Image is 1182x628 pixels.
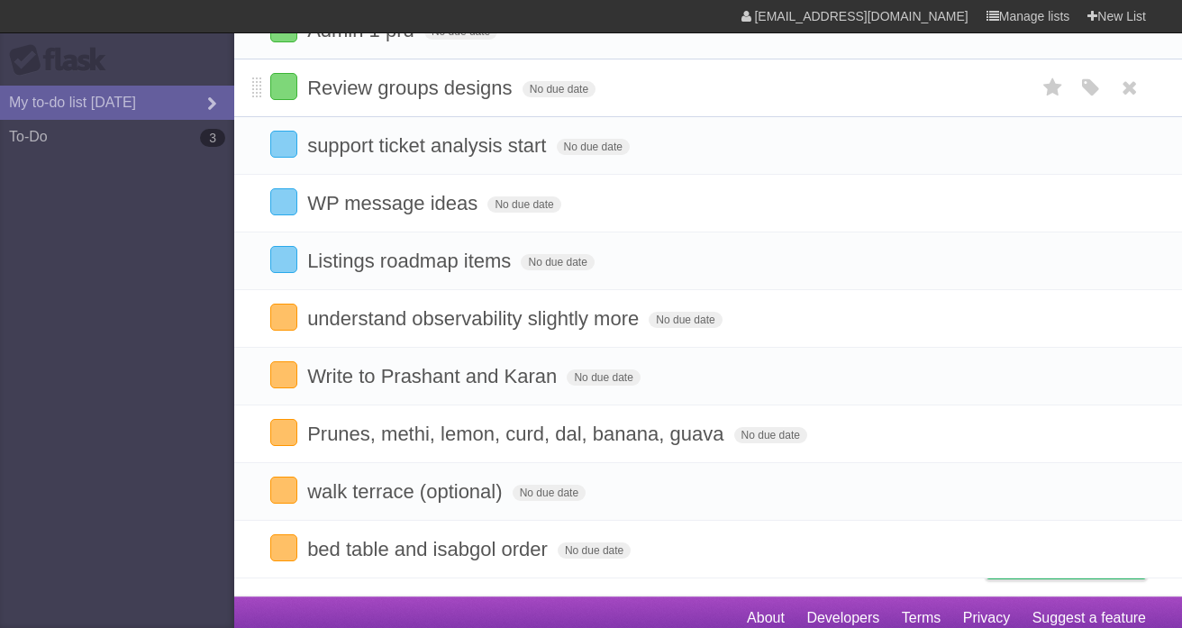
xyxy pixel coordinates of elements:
span: WP message ideas [307,192,482,214]
label: Done [270,419,297,446]
span: walk terrace (optional) [307,480,506,503]
span: No due date [557,139,630,155]
span: No due date [734,427,807,443]
label: Done [270,361,297,388]
span: support ticket analysis start [307,134,550,157]
label: Done [270,73,297,100]
label: Star task [1036,73,1070,103]
label: Done [270,131,297,158]
span: No due date [513,485,586,501]
label: Done [270,304,297,331]
span: bed table and isabgol order [307,538,552,560]
span: No due date [558,542,631,559]
span: Write to Prashant and Karan [307,365,561,387]
span: Buy me a coffee [1024,547,1137,578]
label: Done [270,534,297,561]
span: No due date [649,312,722,328]
span: understand observability slightly more [307,307,643,330]
b: 3 [200,129,225,147]
label: Done [270,477,297,504]
span: No due date [521,254,594,270]
div: Flask [9,44,117,77]
span: Prunes, methi, lemon, curd, dal, banana, guava [307,423,728,445]
span: No due date [487,196,560,213]
span: No due date [567,369,640,386]
span: No due date [523,81,596,97]
label: Done [270,246,297,273]
span: Review groups designs [307,77,516,99]
span: Listings roadmap items [307,250,515,272]
label: Done [270,188,297,215]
